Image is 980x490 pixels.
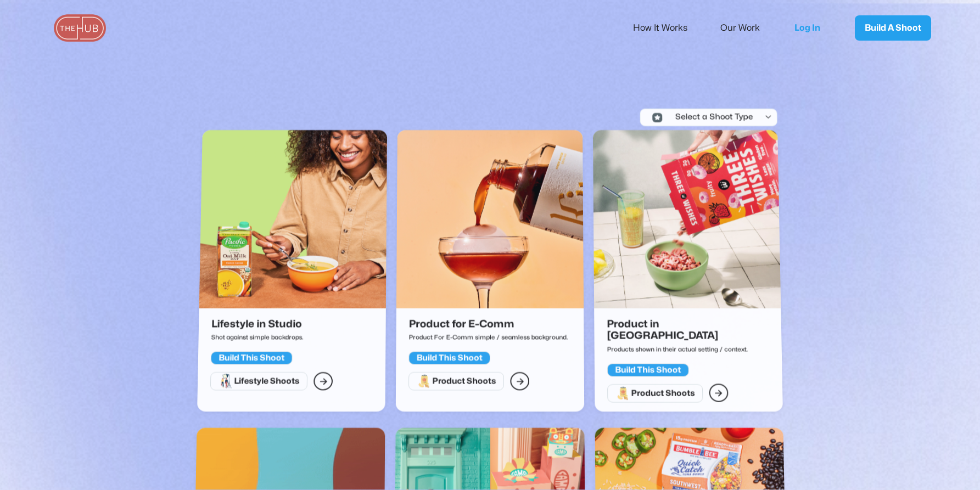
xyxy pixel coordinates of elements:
a: How It Works [633,16,702,40]
div: Lifestyle Shoots [234,376,299,386]
a: Log In [783,10,838,46]
div: Build This Shoot [417,353,483,363]
div:  [516,374,524,387]
a: Our Work [720,16,775,40]
img: Product Shoots [615,385,631,401]
a: Build A Shoot [855,15,931,41]
div: Build This Shoot [615,365,681,375]
img: Lifestyle Shoots [218,374,234,389]
p: Product For E-Comm simple / seamless background. [409,330,568,344]
a: Build This Shoot [409,349,491,364]
a: Build This Shoot [607,361,689,376]
a:  [511,372,530,390]
div: Icon Select Category - Localfinder X Webflow TemplateSelect a Shoot Type [641,109,817,125]
h2: Lifestyle in Studio [211,318,302,330]
a: Product in Situ [593,130,781,318]
a: Build This Shoot [211,349,293,364]
div: Product Shoots [631,388,695,398]
div: Build This Shoot [219,353,284,363]
div:  [319,374,327,387]
a:  [313,372,333,390]
div:  [764,113,772,122]
a: Lifestyle in Studio [199,130,387,318]
a:  [709,384,728,402]
h2: Product for E-Comm [409,318,563,330]
div:  [714,386,723,399]
div: Select a Shoot Type [667,113,753,122]
img: Product in Situ [593,130,781,308]
div: Product Shoots [433,376,496,386]
a: Product for E-Comm [396,130,584,318]
h2: Product in [GEOGRAPHIC_DATA] [607,318,769,342]
img: Product Shoots [417,374,433,389]
img: Product for E-Comm [396,130,584,308]
p: Shot against simple backdrops. [211,330,306,344]
img: Icon Select Category - Localfinder X Webflow Template [652,112,662,122]
img: Lifestyle in Studio [199,130,387,308]
p: Products shown in their actual setting / context. [607,341,774,356]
